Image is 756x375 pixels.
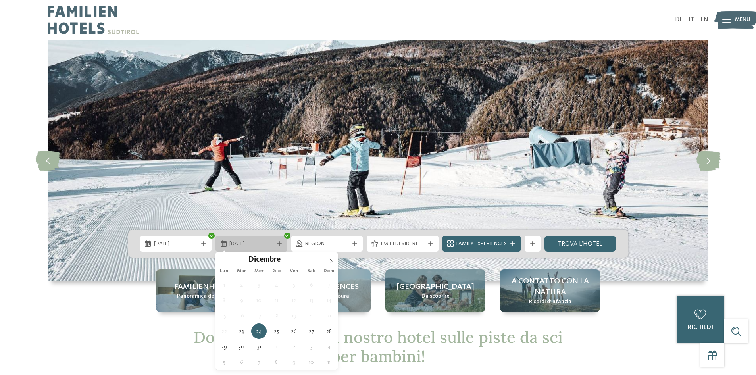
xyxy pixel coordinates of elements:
span: Dicembre 20, 2025 [304,308,319,323]
a: EN [700,17,708,23]
span: Menu [735,16,750,24]
span: Ricordi d’infanzia [529,298,571,306]
span: [DATE] [154,240,198,248]
span: Dicembre 16, 2025 [234,308,249,323]
span: Gennaio 11, 2026 [321,354,337,370]
span: Dicembre 19, 2025 [286,308,302,323]
a: DE [675,17,683,23]
input: Year [281,255,307,263]
span: Gennaio 9, 2026 [286,354,302,370]
span: Dicembre 21, 2025 [321,308,337,323]
span: [DATE] [229,240,273,248]
a: IT [689,17,694,23]
span: Dicembre [248,256,281,264]
span: Dicembre 2, 2025 [234,277,249,292]
span: Dicembre 9, 2025 [234,292,249,308]
span: Sab [303,269,320,274]
span: Da scoprire [421,292,450,300]
span: Family Experiences [456,240,507,248]
span: Dicembre 12, 2025 [286,292,302,308]
span: Dicembre 7, 2025 [321,277,337,292]
span: Dicembre 31, 2025 [251,339,267,354]
span: Mer [250,269,268,274]
span: Mar [233,269,250,274]
span: Gennaio 5, 2026 [216,354,232,370]
span: Familienhotels [174,281,238,292]
span: Panoramica degli hotel [177,292,235,300]
a: Hotel sulle piste da sci per bambini: divertimento senza confini [GEOGRAPHIC_DATA] Da scoprire [385,269,485,312]
span: Dicembre 5, 2025 [286,277,302,292]
a: Hotel sulle piste da sci per bambini: divertimento senza confini A contatto con la natura Ricordi... [500,269,600,312]
span: Dom [320,269,338,274]
span: Dicembre 8, 2025 [216,292,232,308]
span: Dov’è che si va? Nel nostro hotel sulle piste da sci per bambini! [194,327,563,366]
span: Dicembre 14, 2025 [321,292,337,308]
span: Dicembre 13, 2025 [304,292,319,308]
span: richiedi [688,324,713,331]
a: trova l’hotel [544,236,616,252]
span: Dicembre 25, 2025 [269,323,284,339]
span: Gennaio 3, 2026 [304,339,319,354]
span: Regione [305,240,349,248]
span: Dicembre 28, 2025 [321,323,337,339]
span: Dicembre 29, 2025 [216,339,232,354]
span: Gennaio 2, 2026 [286,339,302,354]
span: Dicembre 11, 2025 [269,292,284,308]
a: richiedi [677,296,724,343]
span: Dicembre 23, 2025 [234,323,249,339]
img: Hotel sulle piste da sci per bambini: divertimento senza confini [48,40,708,281]
span: Dicembre 6, 2025 [304,277,319,292]
span: I miei desideri [381,240,425,248]
span: Dicembre 18, 2025 [269,308,284,323]
span: Gennaio 1, 2026 [269,339,284,354]
span: Dicembre 1, 2025 [216,277,232,292]
span: Gennaio 10, 2026 [304,354,319,370]
span: Gennaio 4, 2026 [321,339,337,354]
span: Dicembre 27, 2025 [304,323,319,339]
span: Dicembre 3, 2025 [251,277,267,292]
span: Gennaio 6, 2026 [234,354,249,370]
span: Gennaio 7, 2026 [251,354,267,370]
span: Gio [268,269,285,274]
span: Lun [215,269,233,274]
span: A contatto con la natura [508,276,592,298]
span: Dicembre 4, 2025 [269,277,284,292]
span: Gennaio 8, 2026 [269,354,284,370]
span: Ven [285,269,303,274]
span: Dicembre 15, 2025 [216,308,232,323]
span: [GEOGRAPHIC_DATA] [397,281,474,292]
span: Dicembre 17, 2025 [251,308,267,323]
span: Dicembre 10, 2025 [251,292,267,308]
span: Dicembre 26, 2025 [286,323,302,339]
span: Dicembre 22, 2025 [216,323,232,339]
span: Dicembre 24, 2025 [251,323,267,339]
span: Dicembre 30, 2025 [234,339,249,354]
a: Hotel sulle piste da sci per bambini: divertimento senza confini Familienhotels Panoramica degli ... [156,269,256,312]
